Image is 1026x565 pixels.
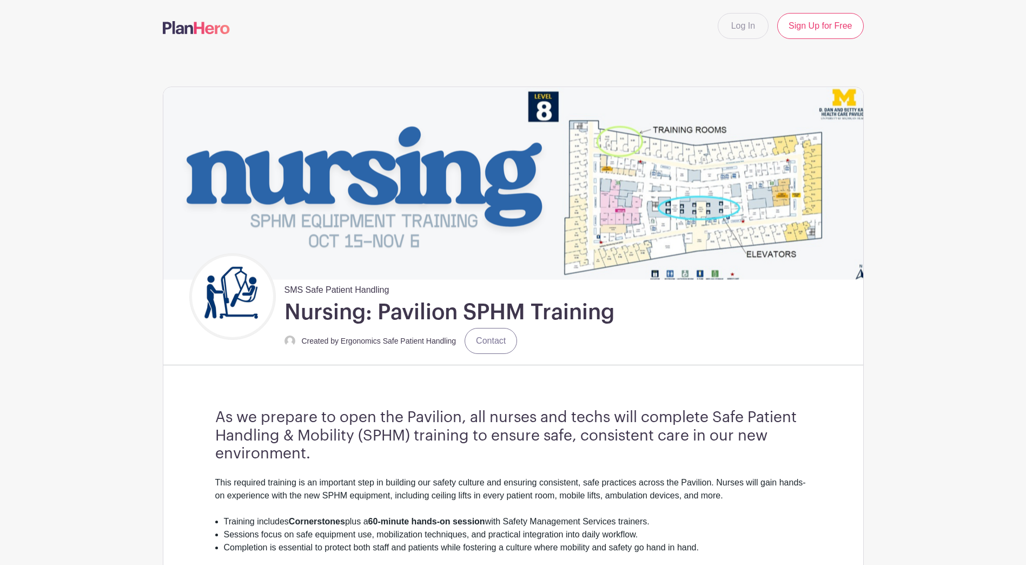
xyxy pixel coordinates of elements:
img: default-ce2991bfa6775e67f084385cd625a349d9dcbb7a52a09fb2fda1e96e2d18dcdb.png [284,336,295,346]
li: Training includes plus a with Safety Management Services trainers. [224,515,811,528]
h3: As we prepare to open the Pavilion, all nurses and techs will complete Safe Patient Handling & Mo... [215,409,811,463]
li: Sessions focus on safe equipment use, mobilization techniques, and practical integration into dai... [224,528,811,541]
a: Sign Up for Free [777,13,863,39]
li: Completion is essential to protect both staff and patients while fostering a culture where mobili... [224,541,811,554]
h1: Nursing: Pavilion SPHM Training [284,299,614,326]
small: Created by Ergonomics Safe Patient Handling [302,337,456,345]
img: Untitled%20design.png [192,256,273,337]
strong: 60-minute hands-on session [368,517,485,526]
a: Contact [465,328,517,354]
strong: Cornerstones [289,517,345,526]
img: event_banner_9715.png [163,87,863,279]
div: This required training is an important step in building our safety culture and ensuring consisten... [215,476,811,515]
span: SMS Safe Patient Handling [284,279,389,297]
img: logo-507f7623f17ff9eddc593b1ce0a138ce2505c220e1c5a4e2b4648c50719b7d32.svg [163,21,230,34]
a: Log In [718,13,769,39]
